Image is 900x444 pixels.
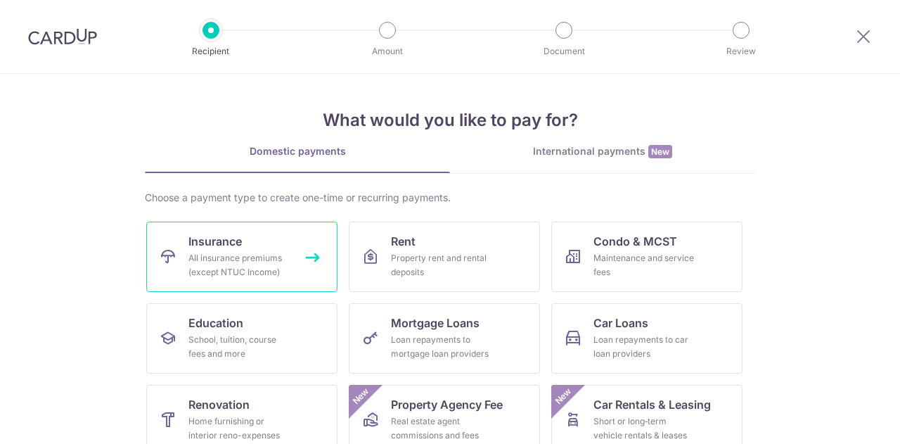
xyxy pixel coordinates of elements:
p: Review [689,44,793,58]
a: RentProperty rent and rental deposits [349,222,540,292]
div: Maintenance and service fees [593,251,695,279]
span: Renovation [188,396,250,413]
span: Car Loans [593,315,648,331]
div: International payments [450,144,755,159]
div: Real estate agent commissions and fees [391,414,492,443]
a: Condo & MCSTMaintenance and service fees [551,222,742,292]
span: Help [32,10,60,23]
a: Mortgage LoansLoan repayments to mortgage loan providers [349,303,540,374]
div: School, tuition, course fees and more [188,333,290,361]
span: Rent [391,233,416,250]
div: Loan repayments to mortgage loan providers [391,333,492,361]
span: New [552,385,575,408]
span: Education [188,315,243,331]
span: Property Agency Fee [391,396,503,413]
div: Short or long‑term vehicle rentals & leases [593,414,695,443]
a: Car LoansLoan repayments to car loan providers [551,303,742,374]
span: Mortgage Loans [391,315,480,331]
div: Home furnishing or interior reno-expenses [188,414,290,443]
h4: What would you like to pay for? [145,108,755,133]
a: EducationSchool, tuition, course fees and more [146,303,337,374]
a: InsuranceAll insurance premiums (except NTUC Income) [146,222,337,292]
div: Choose a payment type to create one-time or recurring payments. [145,191,755,205]
span: Insurance [188,233,242,250]
div: Loan repayments to car loan providers [593,333,695,361]
div: Property rent and rental deposits [391,251,492,279]
p: Amount [335,44,439,58]
div: All insurance premiums (except NTUC Income) [188,251,290,279]
span: Car Rentals & Leasing [593,396,711,413]
span: New [648,145,672,158]
p: Recipient [159,44,263,58]
p: Document [512,44,616,58]
div: Domestic payments [145,144,450,158]
img: CardUp [28,28,97,45]
span: Condo & MCST [593,233,677,250]
span: New [349,385,373,408]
